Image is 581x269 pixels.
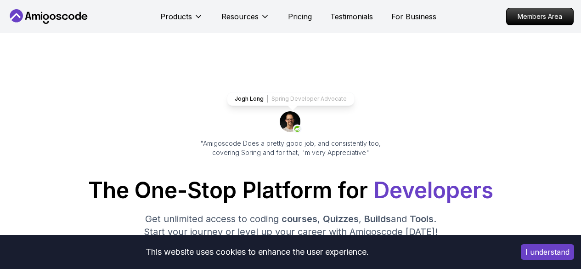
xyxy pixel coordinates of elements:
p: "Amigoscode Does a pretty good job, and consistently too, covering Spring and for that, I'm very ... [188,139,394,157]
img: josh long [280,111,302,133]
span: Tools [410,213,434,224]
a: For Business [391,11,436,22]
p: Members Area [507,8,573,25]
button: Products [160,11,203,29]
span: Developers [373,177,493,204]
span: Builds [364,213,391,224]
p: Resources [221,11,259,22]
a: Pricing [288,11,312,22]
p: Jogh Long [235,95,264,103]
a: Testimonials [330,11,373,22]
button: Accept cookies [521,244,574,260]
p: Spring Developer Advocate [271,95,347,103]
div: This website uses cookies to enhance the user experience. [7,242,507,262]
span: courses [282,213,317,224]
p: Products [160,11,192,22]
h1: The One-Stop Platform for [7,179,574,201]
p: Get unlimited access to coding , , and . Start your journey or level up your career with Amigosco... [136,212,445,238]
a: Members Area [506,8,574,25]
span: Quizzes [323,213,359,224]
button: Resources [221,11,270,29]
